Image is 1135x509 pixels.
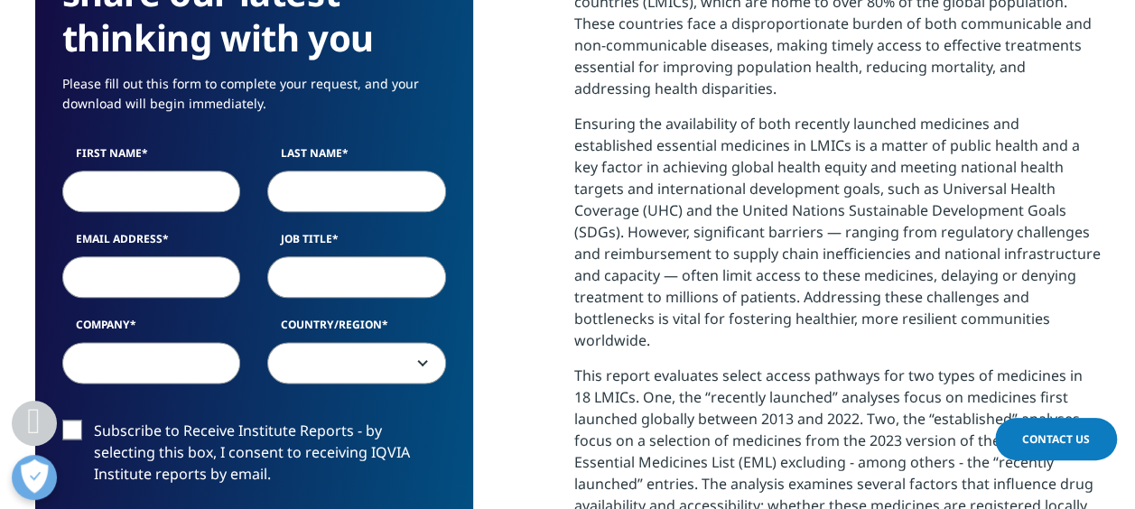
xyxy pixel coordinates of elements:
label: First Name [62,145,241,171]
label: Subscribe to Receive Institute Reports - by selecting this box, I consent to receiving IQVIA Inst... [62,420,446,495]
label: Job Title [267,231,446,256]
label: Company [62,317,241,342]
a: Contact Us [995,418,1117,460]
span: Contact Us [1022,431,1090,447]
label: Country/Region [267,317,446,342]
p: Please fill out this form to complete your request, and your download will begin immediately. [62,74,446,127]
p: Ensuring the availability of both recently launched medicines and established essential medicines... [574,113,1101,365]
label: Email Address [62,231,241,256]
label: Last Name [267,145,446,171]
button: Ouvrir le centre de préférences [12,455,57,500]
